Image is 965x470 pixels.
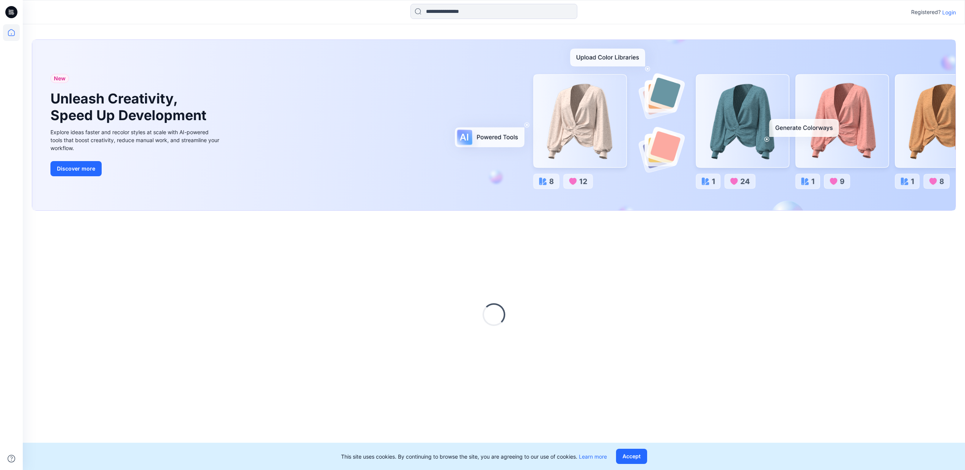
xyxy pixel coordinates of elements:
[341,453,607,461] p: This site uses cookies. By continuing to browse the site, you are agreeing to our use of cookies.
[50,161,221,176] a: Discover more
[579,453,607,460] a: Learn more
[50,128,221,152] div: Explore ideas faster and recolor styles at scale with AI-powered tools that boost creativity, red...
[54,74,66,83] span: New
[50,91,210,123] h1: Unleash Creativity, Speed Up Development
[616,449,647,464] button: Accept
[50,161,102,176] button: Discover more
[911,8,941,17] p: Registered?
[942,8,956,16] p: Login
